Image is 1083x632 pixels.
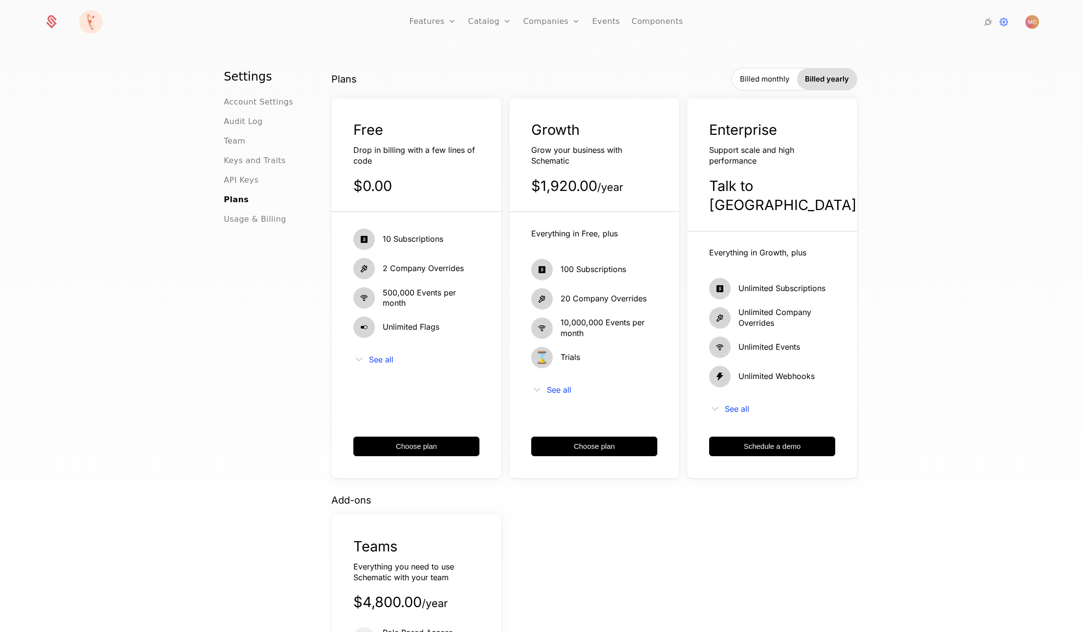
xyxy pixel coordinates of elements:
[353,177,392,194] span: $0.00
[597,181,623,193] sub: / year
[725,405,749,413] span: See all
[531,121,580,138] span: Growth
[331,494,371,507] span: Add-ons
[383,322,439,333] span: Unlimited Flags
[353,121,383,138] span: Free
[740,74,789,84] span: Billed monthly
[998,16,1010,28] a: Settings
[224,96,293,108] a: Account Settings
[738,283,825,294] span: Unlimited Subscriptions
[709,403,721,415] i: chevron-down
[531,317,553,339] i: signal
[709,307,731,329] i: hammer
[805,74,849,84] span: Billed yearly
[547,386,571,394] span: See all
[1025,15,1039,29] img: Marijana Colovic
[353,229,375,250] i: cashapp
[353,258,375,279] i: hammer
[224,213,286,225] a: Usage & Billing
[531,437,657,456] button: Choose plan
[738,371,815,382] span: Unlimited Webhooks
[531,177,623,194] span: $1,920.00
[224,194,249,206] a: Plans
[1025,15,1039,29] button: Open user button
[709,366,731,387] i: thunder
[561,294,647,304] span: 20 Company Overrides
[353,145,475,166] span: Drop in billing with a few lines of code
[531,229,618,238] span: Everything in Free, plus
[531,384,543,396] i: chevron-down
[709,121,777,138] span: Enterprise
[224,69,306,225] nav: Main
[561,264,626,275] span: 100 Subscriptions
[353,354,365,365] i: chevron-down
[709,177,857,213] span: Talk to [GEOGRAPHIC_DATA]
[224,69,306,84] h1: Settings
[331,73,357,86] span: Plans
[224,135,245,147] a: Team
[353,287,375,309] i: signal
[353,562,454,582] span: Everything you need to use Schematic with your team
[531,347,553,368] span: ⌛
[224,155,285,167] a: Keys and Traits
[531,145,622,166] span: Grow your business with Schematic
[982,16,994,28] a: Integrations
[709,248,806,257] span: Everything in Growth, plus
[561,352,580,363] span: Trials
[383,288,479,309] span: 500,000 Events per month
[383,263,464,274] span: 2 Company Overrides
[353,538,397,555] span: Teams
[224,174,259,186] a: API Keys
[422,597,448,610] sub: / year
[738,342,800,353] span: Unlimited Events
[383,234,443,245] span: 10 Subscriptions
[709,145,794,166] span: Support scale and high performance
[738,307,835,328] span: Unlimited Company Overrides
[709,437,835,456] a: Schedule a demo
[709,337,731,358] i: signal
[79,10,103,34] img: Florence
[353,316,375,338] i: boolean-on
[531,288,553,310] i: hammer
[353,593,448,611] span: $4,800.00
[224,116,262,127] a: Audit Log
[561,317,657,338] span: 10,000,000 Events per month
[369,356,393,363] span: See all
[531,259,553,280] i: cashapp
[709,278,731,299] i: cashapp
[353,437,479,456] button: Choose plan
